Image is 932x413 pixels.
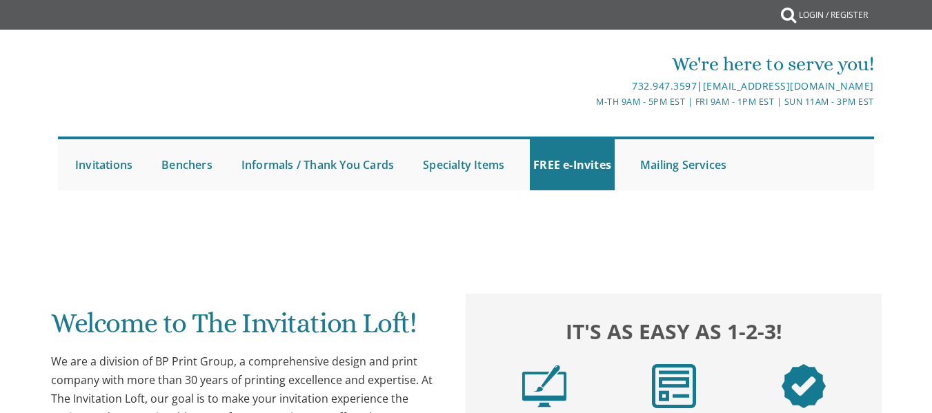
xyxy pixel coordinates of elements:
h1: Welcome to The Invitation Loft! [51,308,440,349]
a: Mailing Services [637,139,730,190]
h2: It's as easy as 1-2-3! [479,316,869,347]
img: step3.png [782,364,826,408]
img: step1.png [522,364,566,408]
a: Benchers [158,139,216,190]
a: Informals / Thank You Cards [238,139,397,190]
img: step2.png [652,364,696,408]
a: 732.947.3597 [632,79,697,92]
a: FREE e-Invites [530,139,615,190]
a: Specialty Items [419,139,508,190]
div: We're here to serve you! [330,50,874,78]
div: M-Th 9am - 5pm EST | Fri 9am - 1pm EST | Sun 11am - 3pm EST [330,94,874,109]
a: Invitations [72,139,136,190]
div: | [330,78,874,94]
a: [EMAIL_ADDRESS][DOMAIN_NAME] [703,79,874,92]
